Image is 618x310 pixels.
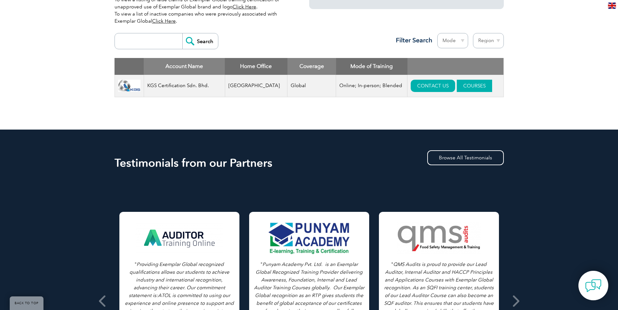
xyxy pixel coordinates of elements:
a: CONTACT US [411,80,455,92]
th: Home Office: activate to sort column ascending [225,58,287,75]
h3: Filter Search [392,36,432,44]
a: BACK TO TOP [10,296,43,310]
a: Browse All Testimonials [427,150,504,165]
img: contact-chat.png [585,278,601,294]
td: KGS Certification Sdn. Bhd. [144,75,225,97]
img: 7f98aa8e-08a0-ee11-be37-00224898ad00-logo.jpg [118,80,140,91]
img: en [608,3,616,9]
h2: Testimonials from our Partners [115,158,504,168]
th: Mode of Training: activate to sort column ascending [336,58,407,75]
td: Online; In-person; Blended [336,75,407,97]
a: Click Here [152,18,176,24]
td: Global [287,75,336,97]
a: COURSES [457,80,492,92]
input: Search [182,33,218,49]
th: Coverage: activate to sort column ascending [287,58,336,75]
td: [GEOGRAPHIC_DATA] [225,75,287,97]
a: Click Here [233,4,256,10]
th: Account Name: activate to sort column descending [144,58,225,75]
th: : activate to sort column ascending [407,58,503,75]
